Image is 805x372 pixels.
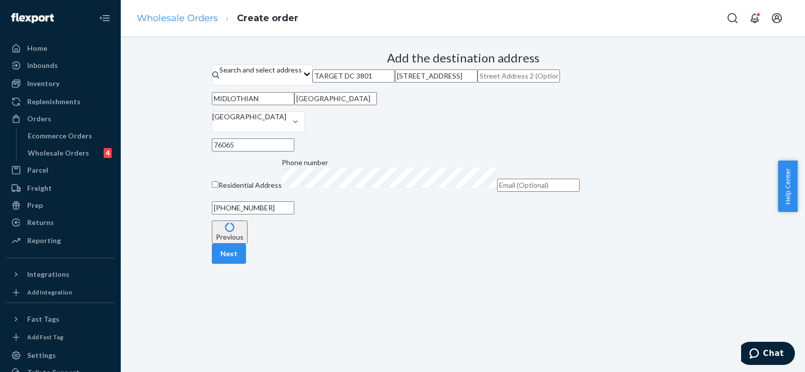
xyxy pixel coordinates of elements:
[28,148,89,158] div: Wholesale Orders
[312,69,395,83] input: Company Name
[6,311,115,327] button: Fast Tags
[11,13,54,23] img: Flexport logo
[27,288,72,296] div: Add Integration
[387,51,539,64] h3: Add the destination address
[212,112,286,122] div: [GEOGRAPHIC_DATA]
[6,111,115,127] a: Orders
[212,220,248,244] button: Previous
[27,333,63,341] div: Add Fast Tag
[219,65,302,75] div: Search and select address
[212,201,294,214] input: PO # (Optional)
[218,181,282,189] span: Residential Address
[294,92,377,105] input: State
[27,43,47,53] div: Home
[6,94,115,110] a: Replenishments
[395,69,477,83] input: Street Address
[27,183,52,193] div: Freight
[27,269,69,279] div: Integrations
[27,79,59,89] div: Inventory
[27,97,80,107] div: Replenishments
[282,158,328,167] span: Phone number
[28,131,92,141] div: Ecommerce Orders
[6,286,115,299] a: Add Integration
[104,148,112,158] div: 4
[6,76,115,92] a: Inventory
[27,114,51,124] div: Orders
[237,13,298,24] a: Create order
[212,92,294,105] input: City
[6,197,115,213] a: Prep
[212,244,246,264] button: Next
[6,162,115,178] a: Parcel
[6,57,115,73] a: Inbounds
[137,13,218,24] a: Wholesale Orders
[27,200,43,210] div: Prep
[23,145,115,161] a: Wholesale Orders4
[129,4,306,33] ol: breadcrumbs
[6,40,115,56] a: Home
[477,69,560,83] input: Street Address 2 (Optional)
[6,331,115,343] a: Add Fast Tag
[778,161,797,212] button: Help Center
[23,128,115,144] a: Ecommerce Orders
[27,314,59,324] div: Fast Tags
[212,181,218,188] input: Residential Address
[741,342,795,367] iframe: Opens a widget where you can chat to one of our agents
[6,347,115,363] a: Settings
[6,266,115,282] button: Integrations
[6,233,115,249] a: Reporting
[497,179,580,192] input: Email (Optional)
[6,214,115,231] a: Returns
[27,60,58,70] div: Inbounds
[767,8,787,28] button: Open account menu
[212,138,294,152] input: ZIP Code
[27,350,56,360] div: Settings
[6,180,115,196] a: Freight
[722,8,743,28] button: Open Search Box
[27,217,54,228] div: Returns
[95,8,115,28] button: Close Navigation
[27,236,61,246] div: Reporting
[219,75,220,85] input: Search and select address
[212,122,213,132] input: [GEOGRAPHIC_DATA]
[745,8,765,28] button: Open notifications
[27,165,48,175] div: Parcel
